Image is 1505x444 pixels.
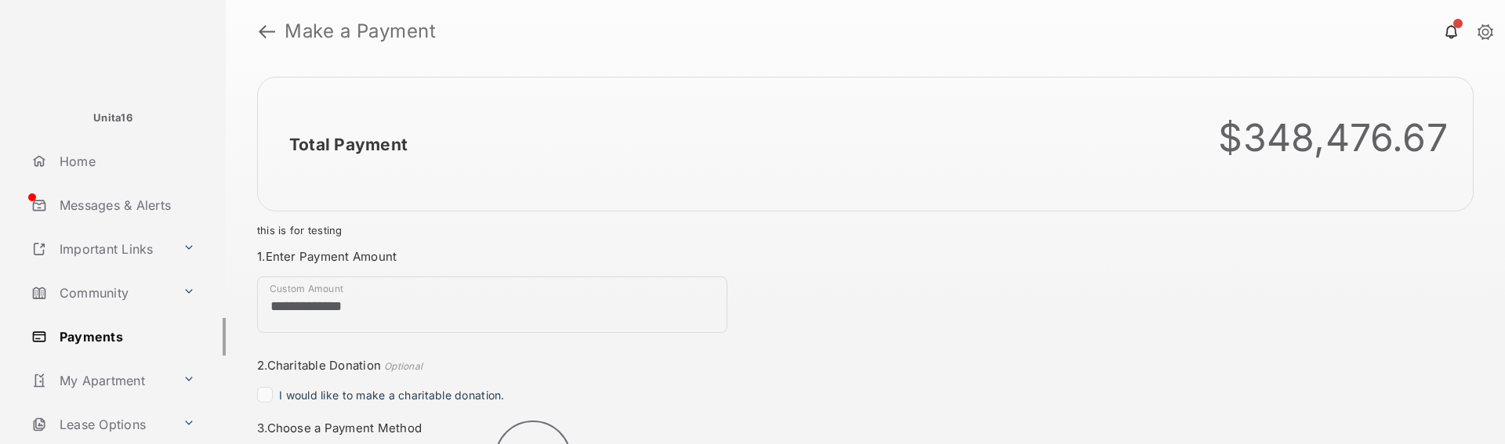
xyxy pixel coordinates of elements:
[257,421,809,435] h3: 3. Choose a Payment Method
[25,362,176,399] a: My Apartment
[257,224,1474,236] div: this is for testing
[93,110,132,126] p: Unita16
[25,230,176,268] a: Important Links
[257,358,809,374] h3: 2. Charitable Donation
[25,274,176,312] a: Community
[257,249,809,264] h3: 1. Enter Payment Amount
[289,135,408,154] h2: Total Payment
[1218,115,1448,161] div: $348,476.67
[25,143,226,180] a: Home
[25,186,226,224] a: Messages & Alerts
[25,406,176,443] a: Lease Options
[285,22,436,41] strong: Make a Payment
[25,318,226,356] a: Payments
[279,388,505,402] span: I would like to make a charitable donation.
[384,360,422,372] em: Optional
